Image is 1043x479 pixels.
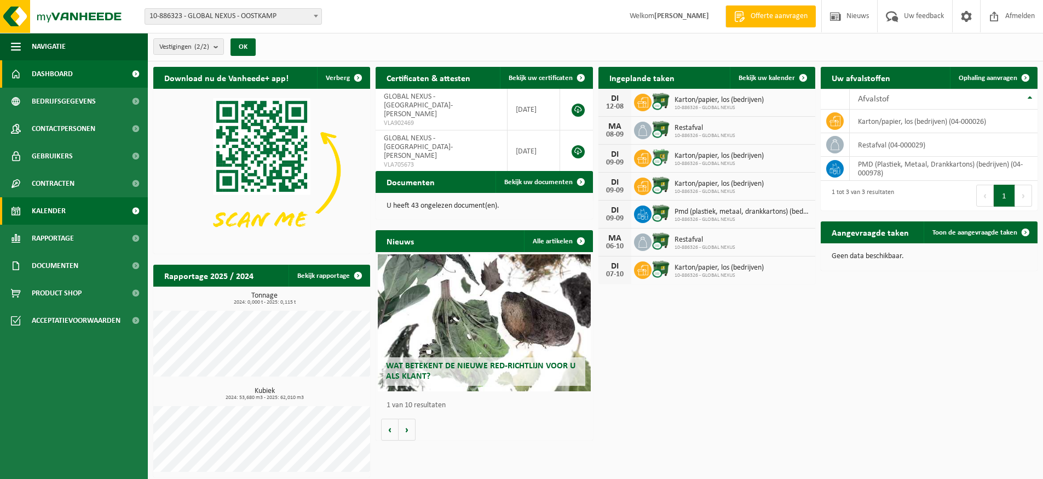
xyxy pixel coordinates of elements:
[652,260,670,278] img: WB-1100-CU
[399,419,416,441] button: Volgende
[976,185,994,207] button: Previous
[604,187,626,195] div: 09-09
[850,157,1038,181] td: PMD (Plastiek, Metaal, Drankkartons) (bedrijven) (04-000978)
[675,161,764,167] span: 10-886326 - GLOBAL NEXUS
[509,75,573,82] span: Bekijk uw certificaten
[959,75,1017,82] span: Ophaling aanvragen
[652,176,670,195] img: WB-1100-CU
[153,67,299,88] h2: Download nu de Vanheede+ app!
[832,253,1027,260] p: Geen data beschikbaar.
[153,89,370,252] img: Download de VHEPlus App
[159,300,370,305] span: 2024: 0,000 t - 2025: 0,115 t
[159,395,370,401] span: 2024: 53,680 m3 - 2025: 62,010 m3
[381,419,399,441] button: Vorige
[508,130,561,172] td: [DATE]
[821,221,920,243] h2: Aangevraagde taken
[32,170,74,197] span: Contracten
[317,67,369,89] button: Verberg
[604,122,626,131] div: MA
[32,33,66,60] span: Navigatie
[675,133,735,139] span: 10-886326 - GLOBAL NEXUS
[652,120,670,139] img: WB-1100-CU
[387,202,581,210] p: U heeft 43 ongelezen document(en).
[32,197,66,225] span: Kalender
[675,189,764,195] span: 10-886326 - GLOBAL NEXUS
[32,225,74,252] span: Rapportage
[826,184,894,208] div: 1 tot 3 van 3 resultaten
[652,148,670,167] img: WB-0770-CU
[604,159,626,167] div: 09-09
[604,206,626,215] div: DI
[32,115,95,142] span: Contactpersonen
[159,39,209,55] span: Vestigingen
[289,265,369,287] a: Bekijk rapportage
[604,262,626,271] div: DI
[748,11,810,22] span: Offerte aanvragen
[326,75,350,82] span: Verberg
[924,221,1036,243] a: Toon de aangevraagde taken
[821,67,901,88] h2: Uw afvalstoffen
[950,67,1036,89] a: Ophaling aanvragen
[1015,185,1032,207] button: Next
[604,271,626,278] div: 07-10
[675,124,735,133] span: Restafval
[850,110,1038,133] td: karton/papier, los (bedrijven) (04-000026)
[504,179,573,186] span: Bekijk uw documenten
[386,362,575,381] span: Wat betekent de nieuwe RED-richtlijn voor u als klant?
[604,243,626,250] div: 06-10
[598,67,685,88] h2: Ingeplande taken
[932,229,1017,236] span: Toon de aangevraagde taken
[675,105,764,111] span: 10-886326 - GLOBAL NEXUS
[376,230,425,252] h2: Nieuws
[153,38,224,55] button: Vestigingen(2/2)
[675,264,764,272] span: Karton/papier, los (bedrijven)
[604,150,626,159] div: DI
[159,292,370,305] h3: Tonnage
[675,272,764,279] span: 10-886326 - GLOBAL NEXUS
[994,185,1015,207] button: 1
[604,178,626,187] div: DI
[675,216,810,223] span: 10-886326 - GLOBAL NEXUS
[725,5,816,27] a: Offerte aanvragen
[159,387,370,401] h3: Kubiek
[508,89,561,130] td: [DATE]
[652,92,670,111] img: WB-1100-CU
[654,12,709,20] strong: [PERSON_NAME]
[384,119,498,128] span: VLA902469
[32,280,82,307] span: Product Shop
[32,252,78,280] span: Documenten
[145,8,322,25] span: 10-886323 - GLOBAL NEXUS - OOSTKAMP
[145,9,321,24] span: 10-886323 - GLOBAL NEXUS - OOSTKAMP
[384,134,453,160] span: GLOBAL NEXUS - [GEOGRAPHIC_DATA]-[PERSON_NAME]
[730,67,814,89] a: Bekijk uw kalender
[850,133,1038,157] td: restafval (04-000029)
[384,161,498,169] span: VLA705673
[652,232,670,250] img: WB-1100-CU
[524,230,592,252] a: Alle artikelen
[495,171,592,193] a: Bekijk uw documenten
[500,67,592,89] a: Bekijk uw certificaten
[32,88,96,115] span: Bedrijfsgegevens
[675,96,764,105] span: Karton/papier, los (bedrijven)
[32,307,120,334] span: Acceptatievoorwaarden
[387,402,587,409] p: 1 van 10 resultaten
[376,67,481,88] h2: Certificaten & attesten
[604,131,626,139] div: 08-09
[739,75,795,82] span: Bekijk uw kalender
[604,234,626,243] div: MA
[32,60,73,88] span: Dashboard
[376,171,446,192] h2: Documenten
[32,142,73,170] span: Gebruikers
[675,152,764,161] span: Karton/papier, los (bedrijven)
[194,43,209,50] count: (2/2)
[384,93,453,118] span: GLOBAL NEXUS - [GEOGRAPHIC_DATA]-[PERSON_NAME]
[675,208,810,216] span: Pmd (plastiek, metaal, drankkartons) (bedrijven)
[675,244,735,251] span: 10-886326 - GLOBAL NEXUS
[604,103,626,111] div: 12-08
[858,95,889,104] span: Afvalstof
[675,236,735,244] span: Restafval
[675,180,764,189] span: Karton/papier, los (bedrijven)
[604,94,626,103] div: DI
[378,254,590,391] a: Wat betekent de nieuwe RED-richtlijn voor u als klant?
[231,38,256,56] button: OK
